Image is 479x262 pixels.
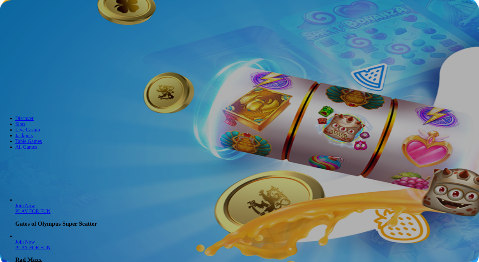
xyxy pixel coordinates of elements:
[15,209,51,214] a: Gates of Olympus Super Scatter
[15,127,40,132] a: Live Casino
[15,133,33,138] a: Jackpots
[15,245,51,250] a: Rad Maxx
[15,239,35,244] a: Rad Maxx
[15,138,42,144] a: Table Games
[15,220,476,227] h3: Gates of Olympus Super Scatter
[3,105,476,150] nav: Lobby
[15,239,35,244] span: Join Now
[15,203,35,208] a: Gates of Olympus Super Scatter
[15,144,37,150] a: All Games
[15,203,35,208] span: Join Now
[3,105,476,162] header: Lobby
[15,121,25,127] a: Slots
[15,116,34,121] a: Discover
[15,197,476,227] article: Gates of Olympus Super Scatter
